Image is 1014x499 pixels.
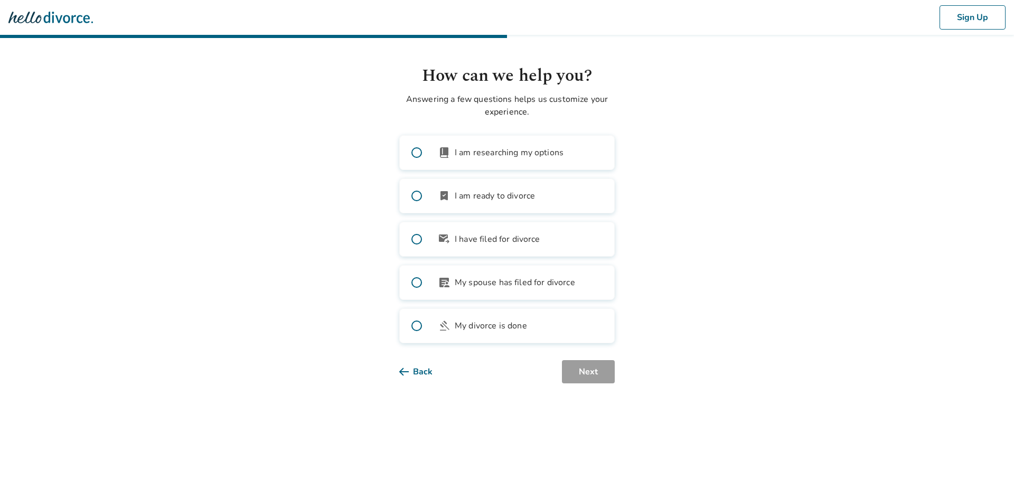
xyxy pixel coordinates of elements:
span: gavel [438,319,450,332]
span: article_person [438,276,450,289]
img: Hello Divorce Logo [8,7,93,28]
span: outgoing_mail [438,233,450,246]
iframe: Chat Widget [961,448,1014,499]
span: I have filed for divorce [455,233,540,246]
span: My spouse has filed for divorce [455,276,575,289]
button: Back [399,360,449,383]
span: book_2 [438,146,450,159]
span: I am researching my options [455,146,564,159]
p: Answering a few questions helps us customize your experience. [399,93,615,118]
span: My divorce is done [455,319,527,332]
span: bookmark_check [438,190,450,202]
button: Next [562,360,615,383]
span: I am ready to divorce [455,190,535,202]
button: Sign Up [940,5,1006,30]
h1: How can we help you? [399,63,615,89]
